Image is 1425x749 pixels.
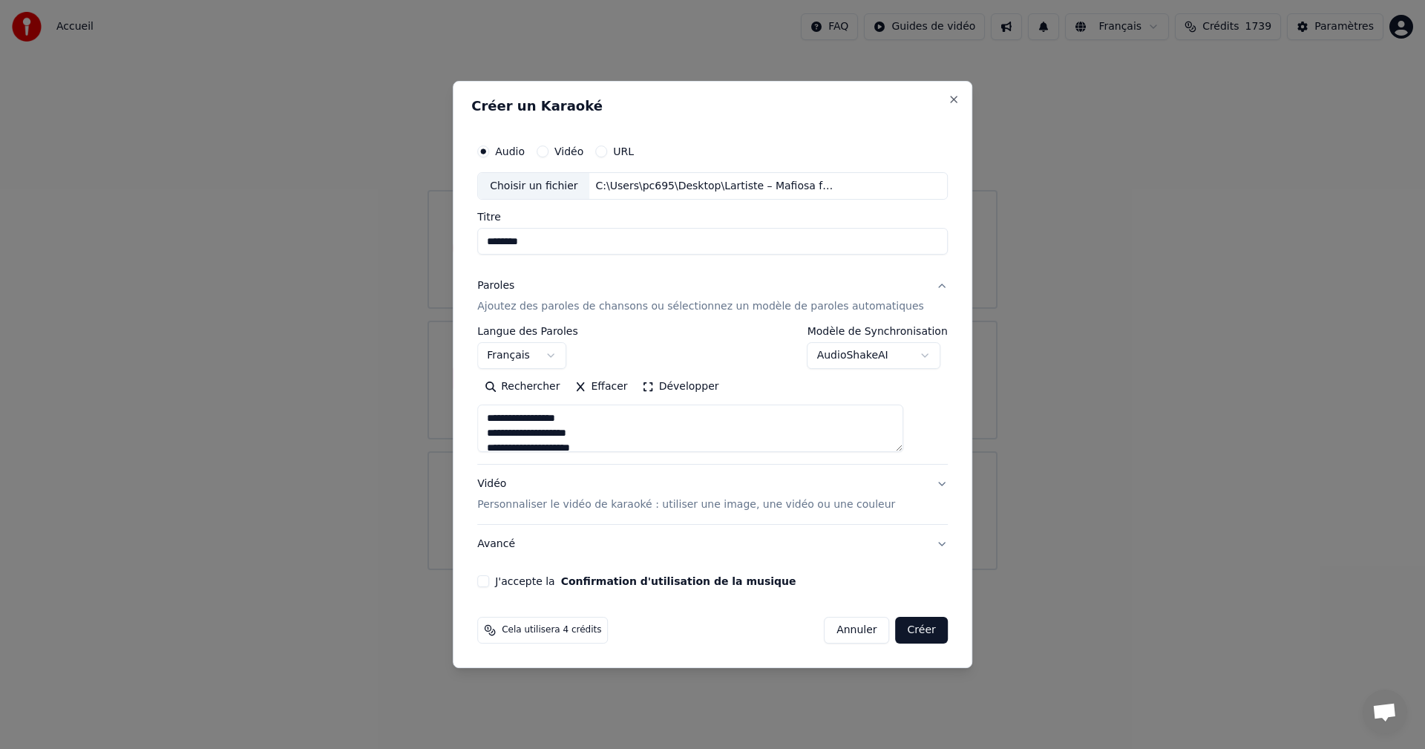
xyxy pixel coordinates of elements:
[807,327,948,337] label: Modèle de Synchronisation
[561,576,796,586] button: J'accepte la
[477,376,567,399] button: Rechercher
[567,376,635,399] button: Effacer
[477,267,948,327] button: ParolesAjoutez des paroles de chansons ou sélectionnez un modèle de paroles automatiques
[635,376,727,399] button: Développer
[495,576,796,586] label: J'accepte la
[554,146,583,157] label: Vidéo
[477,465,948,525] button: VidéoPersonnaliser le vidéo de karaoké : utiliser une image, une vidéo ou une couleur
[477,300,924,315] p: Ajoutez des paroles de chansons ou sélectionnez un modèle de paroles automatiques
[471,99,954,113] h2: Créer un Karaoké
[502,624,601,636] span: Cela utilisera 4 crédits
[477,212,948,223] label: Titre
[477,497,895,512] p: Personnaliser le vidéo de karaoké : utiliser une image, une vidéo ou une couleur
[477,279,514,294] div: Paroles
[590,179,842,194] div: C:\Users\pc695\Desktop\Lartiste – Mafiosa feat. Caroliina (Clip Officiel).mp3
[478,173,589,200] div: Choisir un fichier
[896,617,948,644] button: Créer
[613,146,634,157] label: URL
[477,477,895,513] div: Vidéo
[477,525,948,563] button: Avancé
[495,146,525,157] label: Audio
[824,617,889,644] button: Annuler
[477,327,578,337] label: Langue des Paroles
[477,327,948,465] div: ParolesAjoutez des paroles de chansons ou sélectionnez un modèle de paroles automatiques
